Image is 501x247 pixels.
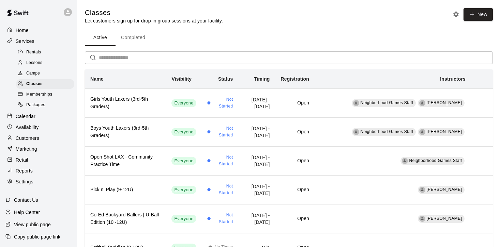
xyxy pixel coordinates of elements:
span: Lessons [26,60,43,66]
b: Instructors [440,76,466,82]
span: Memberships [26,91,52,98]
a: Retail [5,155,71,165]
a: Reports [5,166,71,176]
span: [PERSON_NAME] [427,216,462,221]
p: Settings [16,178,33,185]
p: Services [16,38,34,45]
div: Camps [16,69,74,78]
span: Neighborhood Games Staff [409,158,462,163]
h6: Open [281,128,309,136]
b: Timing [254,76,270,82]
h6: Pick n’ Play (9-12U) [90,186,161,194]
span: Everyone [171,129,196,135]
span: Packages [26,102,45,109]
span: Classes [26,81,43,87]
span: [PERSON_NAME] [427,187,462,192]
a: Lessons [16,57,77,68]
button: Completed [116,30,151,46]
span: [PERSON_NAME] [427,100,462,105]
a: Home [5,25,71,35]
h6: Open [281,215,309,223]
p: Reports [16,167,33,174]
p: Copy public page link [14,233,60,240]
h6: Open [281,186,309,194]
span: Everyone [171,100,196,106]
div: Neighborhood Games Staff [353,129,359,135]
span: Not Started [213,154,233,168]
a: Calendar [5,111,71,121]
span: Everyone [171,187,196,193]
h5: Classes [85,8,223,17]
td: [DATE] - [DATE] [239,117,275,146]
div: Neighborhood Games Staff [402,158,408,164]
a: Packages [16,100,77,111]
p: Availability [16,124,39,131]
p: View public page [14,221,51,228]
span: Everyone [171,216,196,222]
h6: Girls Youth Laxers (3rd-5th Graders) [90,96,161,111]
td: [DATE] - [DATE] [239,146,275,175]
a: Classes [16,79,77,89]
span: Not Started [213,96,233,110]
p: Contact Us [14,197,38,203]
span: Neighborhood Games Staff [361,129,413,134]
div: Colin Foehl [419,216,425,222]
h6: Open [281,157,309,165]
span: Camps [26,70,40,77]
span: [PERSON_NAME] [427,129,462,134]
td: [DATE] - [DATE] [239,88,275,117]
div: Availability [5,122,71,132]
b: Registration [281,76,309,82]
div: Candice Hofmann [419,187,425,193]
p: Retail [16,157,28,163]
h6: Open Shot LAX - Community Practice Time [90,153,161,168]
div: This service is visible to all of your customers [171,99,196,107]
p: Let customers sign up for drop-in group sessions at your facility. [85,17,223,24]
div: Rentals [16,48,74,57]
span: Not Started [213,183,233,197]
div: Memberships [16,90,74,99]
div: Classes [16,79,74,89]
div: This service is visible to all of your customers [171,215,196,223]
a: Settings [5,177,71,187]
a: Customers [5,133,71,143]
p: Customers [16,135,39,142]
a: Memberships [16,89,77,100]
b: Name [90,76,104,82]
p: Marketing [16,146,37,152]
a: Marketing [5,144,71,154]
span: Everyone [171,158,196,164]
a: Rentals [16,47,77,57]
a: Services [5,36,71,46]
td: [DATE] - [DATE] [239,175,275,204]
p: Help Center [14,209,40,216]
b: Status [218,76,233,82]
div: This service is visible to all of your customers [171,128,196,136]
div: This service is visible to all of your customers [171,186,196,194]
button: New [464,8,493,21]
h6: Boys Youth Laxers (3rd-5th Graders) [90,125,161,139]
div: Jeffrey Batis [419,100,425,106]
button: Active [85,30,116,46]
div: Lessons [16,58,74,68]
td: [DATE] - [DATE] [239,204,275,233]
p: Calendar [16,113,35,120]
a: Camps [16,68,77,79]
div: Jeffrey Batis [419,129,425,135]
button: Classes settings [451,9,461,19]
div: This service is visible to all of your customers [171,157,196,165]
h6: Co-Ed Backyard Ballers | U-Ball Edition (10 -12U) [90,211,161,226]
div: Neighborhood Games Staff [353,100,359,106]
span: Neighborhood Games Staff [361,100,413,105]
p: Home [16,27,29,34]
span: Not Started [213,212,233,226]
b: Visibility [171,76,192,82]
